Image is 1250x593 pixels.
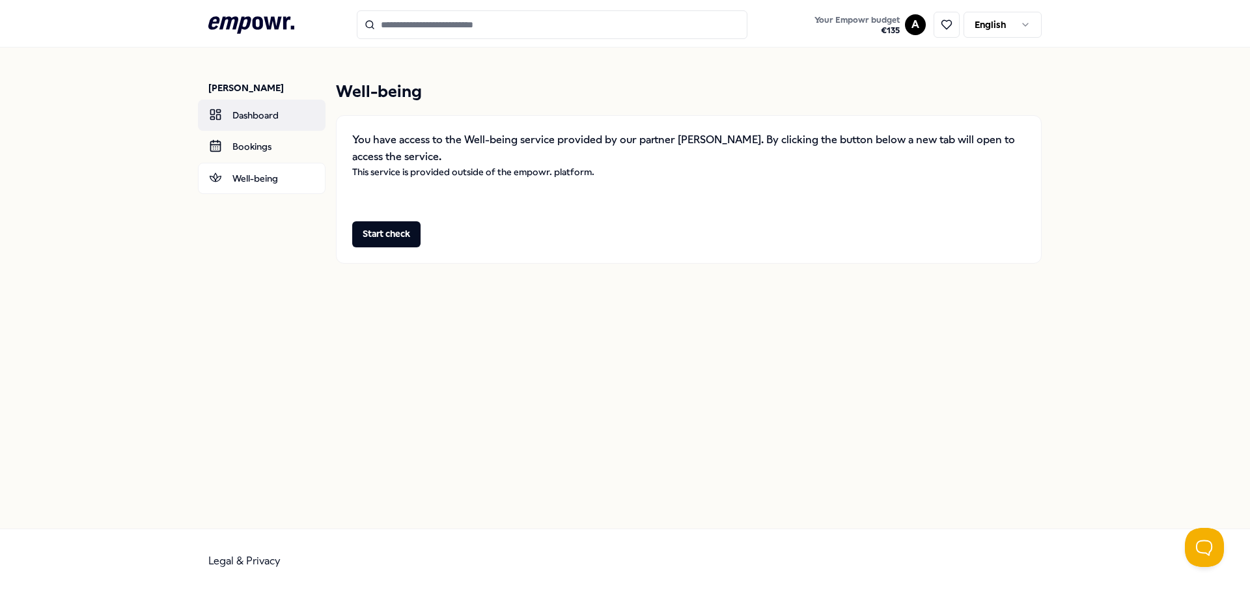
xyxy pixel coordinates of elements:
button: Your Empowr budget€135 [812,12,902,38]
iframe: Help Scout Beacon - Open [1185,528,1224,567]
a: Bookings [198,131,326,162]
a: Dashboard [198,100,326,131]
p: This service is provided outside of the empowr. platform. [352,165,1025,179]
input: Search for products, categories or subcategories [357,10,747,39]
a: Your Empowr budget€135 [809,11,905,38]
button: Start check [352,221,421,247]
span: Your Empowr budget [814,15,900,25]
p: You have access to the Well-being service provided by our partner [PERSON_NAME]. By clicking the ... [352,131,1025,165]
button: A [905,14,926,35]
span: € 135 [814,25,900,36]
a: Well-being [198,163,326,194]
a: Legal & Privacy [208,555,281,567]
p: [PERSON_NAME] [208,81,326,94]
h1: Well-being [336,79,1042,105]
